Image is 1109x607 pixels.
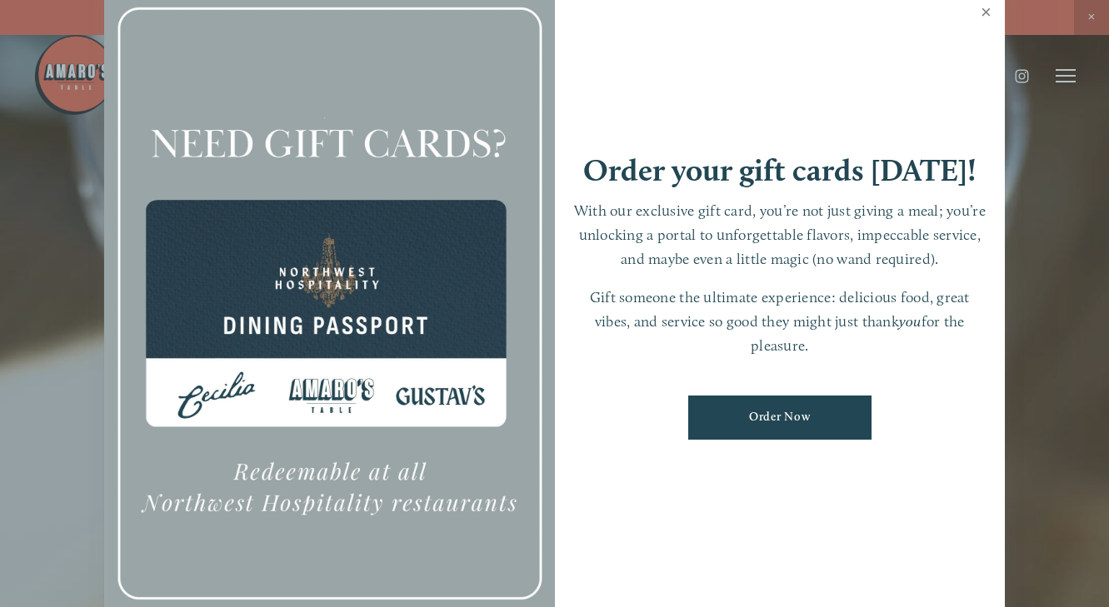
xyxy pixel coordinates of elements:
[572,286,989,357] p: Gift someone the ultimate experience: delicious food, great vibes, and service so good they might...
[583,155,977,186] h1: Order your gift cards [DATE]!
[688,396,872,440] a: Order Now
[899,312,922,330] em: you
[572,199,989,271] p: With our exclusive gift card, you’re not just giving a meal; you’re unlocking a portal to unforge...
